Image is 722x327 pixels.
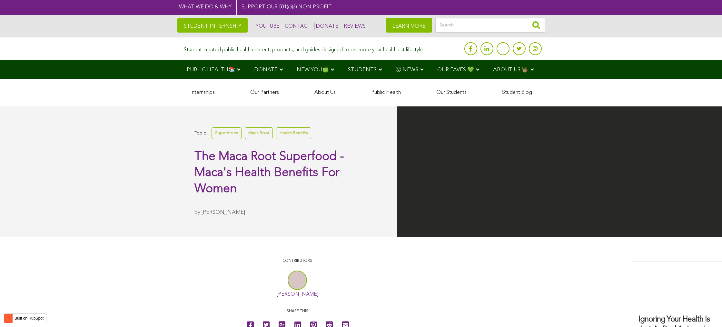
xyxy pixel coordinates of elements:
[437,67,474,73] span: OUR FAVES 💚
[202,210,245,215] a: [PERSON_NAME]
[12,314,46,322] label: Built on HubSpot
[276,127,311,139] a: Health Benefits
[386,18,432,33] a: LEARN MORE
[690,296,722,327] iframe: Chat Widget
[4,313,46,323] button: Built on HubSpot
[194,151,344,195] span: The Maca Root Superfood - Maca's Health Benefits For Women
[435,18,545,33] input: Search
[193,308,402,314] p: Share this
[277,292,318,297] a: [PERSON_NAME]
[184,44,424,53] div: Student-curated public health content, products, and guides designed to promote your healthiest l...
[177,60,545,79] div: Navigation Menu
[177,18,248,33] a: STUDENT INTERNSHIP
[254,23,280,30] a: YOUTUBE
[4,314,12,322] img: HubSpot sprocket logo
[297,67,329,73] span: NEW YOU🍏
[194,210,200,215] span: by
[212,127,242,139] a: Superfoods
[314,23,339,30] a: DONATE
[193,258,402,264] p: CONTRIBUTORS
[187,67,235,73] span: PUBLIC HEALTH📚
[245,127,273,139] a: Maca Root
[283,23,311,30] a: CONTACT
[342,23,366,30] a: REVIEWS
[348,67,377,73] span: STUDENTS
[254,67,278,73] span: DONATE
[396,67,418,73] span: Ⓥ NEWS
[194,129,207,138] span: Topic:
[493,67,529,73] span: ABOUT US 🤟🏽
